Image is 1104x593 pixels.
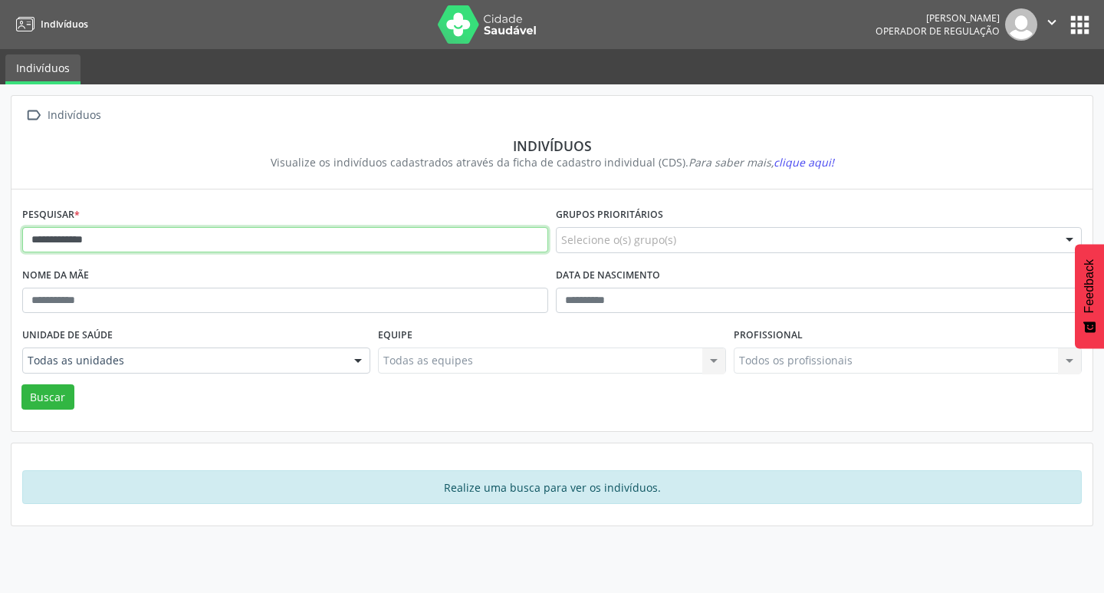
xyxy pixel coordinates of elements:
[22,104,44,127] i: 
[22,203,80,227] label: Pesquisar
[1043,14,1060,31] i: 
[556,264,660,288] label: Data de nascimento
[734,324,803,348] label: Profissional
[1066,12,1093,38] button: apps
[21,384,74,410] button: Buscar
[44,104,103,127] div: Indivíduos
[11,12,88,37] a: Indivíduos
[1037,8,1066,41] button: 
[22,104,103,127] a:  Indivíduos
[774,155,834,170] span: clique aqui!
[5,54,80,84] a: Indivíduos
[876,25,1000,38] span: Operador de regulação
[378,324,412,348] label: Equipe
[33,137,1071,154] div: Indivíduos
[561,232,676,248] span: Selecione o(s) grupo(s)
[41,18,88,31] span: Indivíduos
[22,470,1082,504] div: Realize uma busca para ver os indivíduos.
[1083,259,1096,313] span: Feedback
[22,324,113,348] label: Unidade de saúde
[556,203,663,227] label: Grupos prioritários
[688,155,834,170] i: Para saber mais,
[28,353,339,368] span: Todas as unidades
[1005,8,1037,41] img: img
[33,154,1071,170] div: Visualize os indivíduos cadastrados através da ficha de cadastro individual (CDS).
[22,264,89,288] label: Nome da mãe
[1075,244,1104,348] button: Feedback - Mostrar pesquisa
[876,12,1000,25] div: [PERSON_NAME]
